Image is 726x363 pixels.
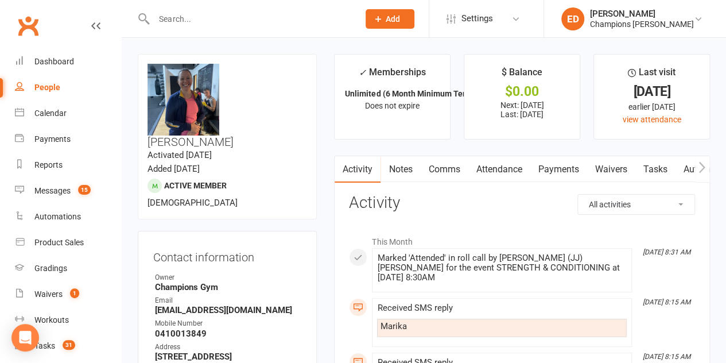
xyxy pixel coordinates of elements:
div: Received SMS reply [377,303,627,313]
span: Does not expire [365,101,420,110]
h3: Activity [349,194,695,212]
div: Marked 'Attended' in roll call by [PERSON_NAME] (JJ) [PERSON_NAME] for the event STRENGTH & CONDI... [377,253,627,283]
a: Calendar [15,101,121,126]
span: Add [386,14,400,24]
strong: 0410013849 [155,329,301,339]
div: Dashboard [34,57,74,66]
a: Automations [15,204,121,230]
strong: Unlimited (6 Month Minimum Term) [345,89,475,98]
img: image1718103817.png [147,64,219,136]
a: People [15,75,121,101]
div: $ Balance [502,65,542,86]
a: Clubworx [14,11,42,40]
div: Champions [PERSON_NAME] [590,19,694,29]
a: Payments [15,126,121,152]
a: Notes [381,156,420,183]
i: [DATE] 8:15 AM [643,353,690,361]
span: Settings [461,6,493,32]
a: view attendance [623,115,681,124]
div: Tasks [34,341,55,350]
a: Dashboard [15,49,121,75]
div: Mobile Number [155,318,301,329]
div: Memberships [359,65,426,86]
a: Product Sales [15,230,121,256]
i: [DATE] 8:15 AM [643,298,690,306]
div: Waivers [34,289,63,299]
a: Tasks [635,156,675,183]
strong: Champions Gym [155,282,301,292]
a: Messages 15 [15,178,121,204]
div: Product Sales [34,238,84,247]
a: Waivers 1 [15,281,121,307]
button: Add [366,9,414,29]
span: 31 [63,340,75,350]
a: Gradings [15,256,121,281]
div: Calendar [34,109,67,118]
div: Last visit [628,65,675,86]
div: Marika [380,322,624,331]
a: Payments [530,156,587,183]
div: Payments [34,134,71,144]
a: Activity [335,156,381,183]
div: Messages [34,186,71,195]
div: $0.00 [475,86,569,98]
strong: [STREET_ADDRESS] [155,352,301,362]
a: Reports [15,152,121,178]
a: Comms [420,156,468,183]
div: ED [561,7,584,30]
div: Email [155,295,301,306]
a: Waivers [587,156,635,183]
div: [DATE] [604,86,699,98]
p: Next: [DATE] Last: [DATE] [475,101,569,119]
h3: [PERSON_NAME] [147,64,307,148]
a: Attendance [468,156,530,183]
h3: Contact information [153,246,301,264]
li: This Month [349,230,695,248]
div: Gradings [34,264,67,273]
i: ✓ [359,67,366,78]
div: Workouts [34,315,69,325]
span: Active member [164,181,227,190]
strong: [EMAIL_ADDRESS][DOMAIN_NAME] [155,305,301,315]
div: Automations [34,212,81,221]
div: Open Intercom Messenger [11,324,39,352]
span: [DEMOGRAPHIC_DATA] [147,198,238,208]
input: Search... [150,11,351,27]
div: People [34,83,60,92]
div: [PERSON_NAME] [590,9,694,19]
div: earlier [DATE] [604,101,699,113]
span: 15 [78,185,91,195]
i: [DATE] 8:31 AM [643,248,690,256]
time: Added [DATE] [147,164,200,174]
time: Activated [DATE] [147,150,212,160]
a: Workouts [15,307,121,333]
a: Tasks 31 [15,333,121,359]
span: 1 [70,288,79,298]
div: Address [155,342,301,353]
div: Owner [155,272,301,283]
div: Reports [34,160,63,169]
